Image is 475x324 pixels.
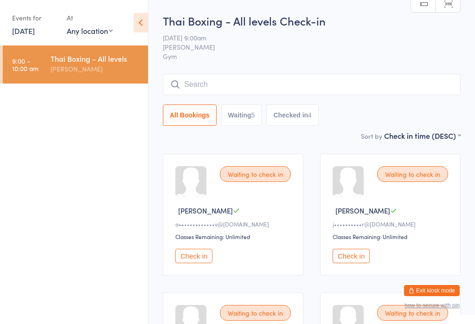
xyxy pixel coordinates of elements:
div: Classes Remaining: Unlimited [175,233,294,240]
span: Gym [163,52,461,61]
div: Thai Boxing - All levels [51,53,140,64]
div: Events for [12,10,58,26]
div: Waiting to check in [220,305,291,321]
div: Check in time (DESC) [384,130,461,141]
div: Waiting to check in [377,166,448,182]
button: Exit kiosk mode [404,285,460,296]
span: [PERSON_NAME] [178,206,233,215]
button: Check in [333,249,370,263]
a: 9:00 -10:00 amThai Boxing - All levels[PERSON_NAME] [3,45,148,84]
label: Sort by [361,131,382,141]
button: Check in [175,249,212,263]
button: All Bookings [163,104,217,126]
div: j••••••••••r@[DOMAIN_NAME] [333,220,451,228]
div: a•••••••••••••v@[DOMAIN_NAME] [175,220,294,228]
span: [PERSON_NAME] [335,206,390,215]
button: how to secure with pin [404,302,460,309]
div: Waiting to check in [377,305,448,321]
a: [DATE] [12,26,35,36]
h2: Thai Boxing - All levels Check-in [163,13,461,28]
div: 4 [308,111,312,119]
div: Any location [67,26,113,36]
div: Classes Remaining: Unlimited [333,233,451,240]
input: Search [163,74,461,95]
button: Waiting5 [221,104,262,126]
button: Checked in4 [266,104,319,126]
span: [DATE] 9:00am [163,33,446,42]
div: [PERSON_NAME] [51,64,140,74]
div: Waiting to check in [220,166,291,182]
div: At [67,10,113,26]
time: 9:00 - 10:00 am [12,57,39,72]
div: 5 [251,111,255,119]
span: [PERSON_NAME] [163,42,446,52]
